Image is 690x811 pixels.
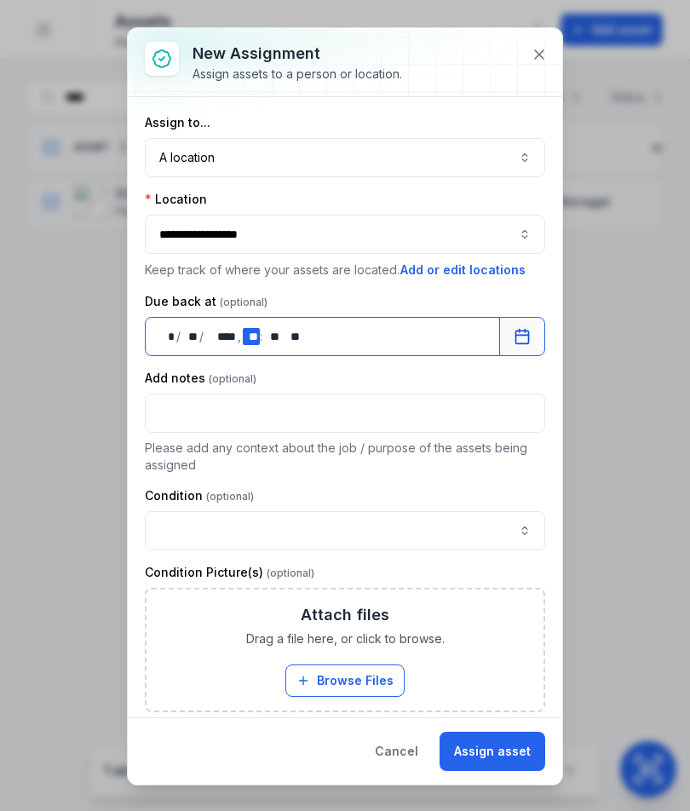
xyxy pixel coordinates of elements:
button: Browse Files [285,664,405,697]
span: Drag a file here, or click to browse. [246,630,445,647]
label: Condition [145,487,254,504]
div: hour, [243,328,260,345]
label: Assign to... [145,114,210,131]
button: Add or edit locations [400,261,526,279]
label: Add notes [145,370,256,387]
div: / [199,328,205,345]
label: Due back at [145,293,267,310]
div: minute, [264,328,281,345]
div: day, [159,328,176,345]
label: Condition Picture(s) [145,564,314,581]
button: Cancel [360,732,433,771]
h3: Attach files [301,603,389,627]
div: , [238,328,243,345]
button: Assign asset [440,732,545,771]
button: A location [145,138,545,177]
label: Location [145,191,207,208]
div: Assign assets to a person or location. [193,66,402,83]
div: : [260,328,264,345]
div: / [176,328,182,345]
div: year, [205,328,238,345]
button: Calendar [499,317,545,356]
p: Please add any context about the job / purpose of the assets being assigned [145,440,545,474]
p: Keep track of where your assets are located. [145,261,545,279]
div: am/pm, [283,328,302,345]
div: month, [182,328,199,345]
h3: New assignment [193,42,402,66]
